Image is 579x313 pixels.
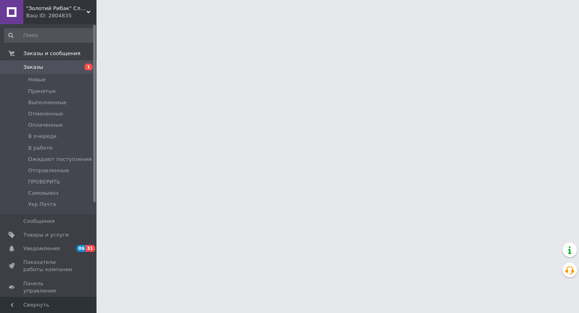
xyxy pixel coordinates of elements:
span: 31 [86,245,95,252]
span: 1 [84,64,92,70]
input: Поиск [4,28,95,43]
span: Отправленные [28,167,69,174]
span: ПРОВЕРИТЬ [28,178,60,185]
span: Показатели работы компании [23,259,74,273]
span: В работе [28,144,53,152]
span: Оплаченные [28,121,63,129]
span: Уведомления [23,245,60,252]
span: Ожидают поступления [28,156,92,163]
span: Выполненные [28,99,67,106]
span: Новые [28,76,46,83]
span: Отмененные [28,110,63,117]
span: Самовывоз [28,189,58,197]
span: Панель управления [23,280,74,294]
span: Сообщения [23,218,55,225]
span: Укр Почта [28,201,56,208]
span: Принятые [28,88,56,95]
span: В очереди [28,133,56,140]
div: Ваш ID: 2804835 [26,12,96,19]
span: 86 [76,245,86,252]
span: Заказы [23,64,43,71]
span: Товары и услуги [23,231,69,239]
span: Заказы и сообщения [23,50,80,57]
span: "Золотий Рибак" Слава Україні [26,5,86,12]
